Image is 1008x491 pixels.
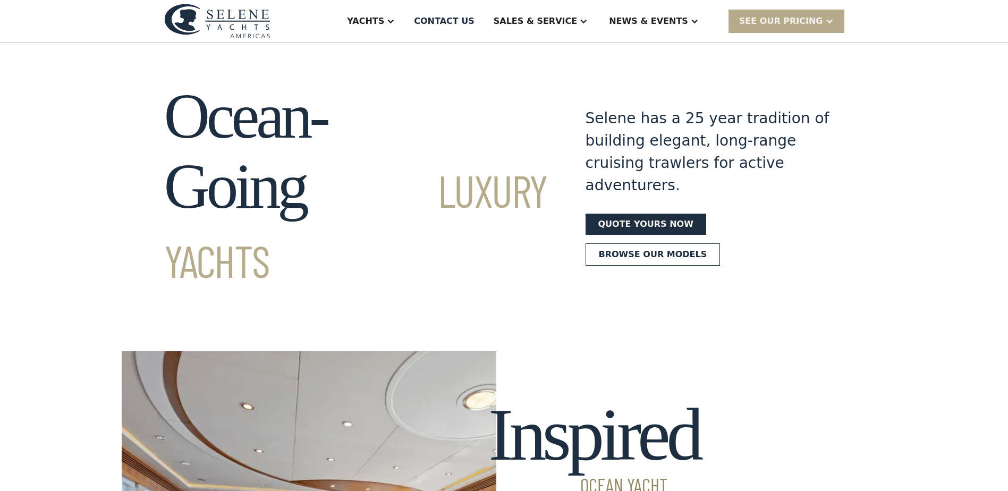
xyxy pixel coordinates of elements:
[739,15,823,28] div: SEE Our Pricing
[729,10,844,32] div: SEE Our Pricing
[347,15,384,28] div: Yachts
[494,15,577,28] div: Sales & Service
[609,15,688,28] div: News & EVENTS
[164,163,547,287] span: Luxury Yachts
[414,15,475,28] div: Contact US
[586,214,706,235] a: Quote yours now
[164,4,270,38] img: logo
[164,81,547,292] h1: Ocean-Going
[586,107,830,197] div: Selene has a 25 year tradition of building elegant, long-range cruising trawlers for active adven...
[586,243,721,266] a: Browse our models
